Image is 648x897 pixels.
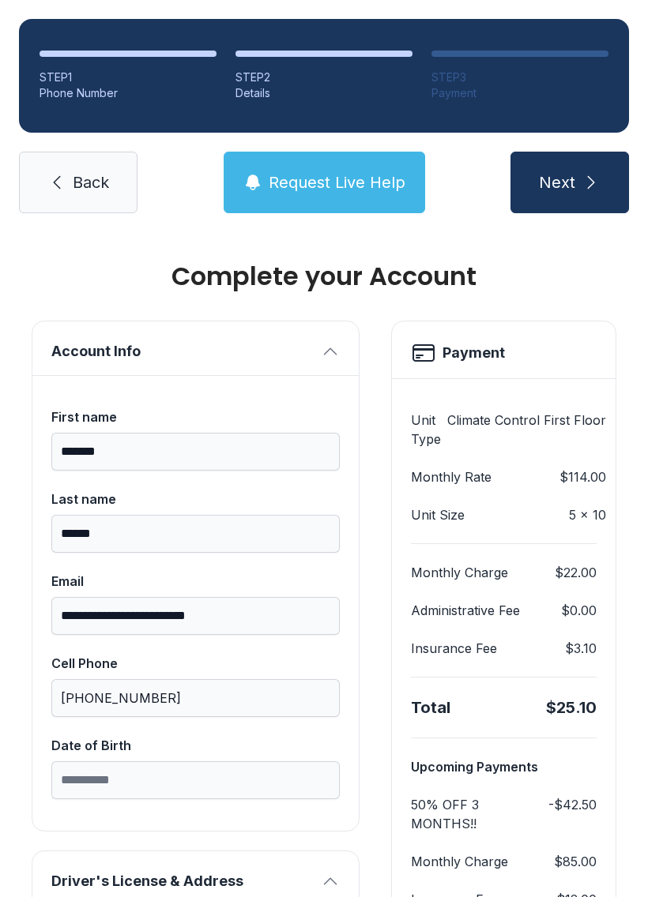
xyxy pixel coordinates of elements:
[431,69,608,85] div: STEP 3
[51,515,340,553] input: Last name
[411,411,441,448] dt: Unit Type
[546,696,597,719] div: $25.10
[411,757,597,776] h3: Upcoming Payments
[51,490,340,509] div: Last name
[269,171,405,193] span: Request Live Help
[235,69,413,85] div: STEP 2
[411,563,508,582] dt: Monthly Charge
[51,654,340,673] div: Cell Phone
[539,171,575,193] span: Next
[32,321,359,375] button: Account Info
[431,85,608,101] div: Payment
[411,795,542,833] dt: 50% OFF 3 MONTHS!!
[51,433,340,471] input: First name
[565,639,597,658] dd: $3.10
[51,761,340,799] input: Date of Birth
[51,340,315,362] span: Account Info
[555,563,597,582] dd: $22.00
[51,407,340,426] div: First name
[548,795,597,833] dd: -$42.50
[411,505,465,524] dt: Unit Size
[559,467,606,486] dd: $114.00
[51,597,340,635] input: Email
[411,696,450,719] div: Total
[569,505,606,524] dd: 5 x 10
[40,85,217,101] div: Phone Number
[411,601,520,620] dt: Administrative Fee
[51,736,340,755] div: Date of Birth
[447,411,606,448] dd: Climate Control First Floor
[554,852,597,871] dd: $85.00
[411,852,508,871] dt: Monthly Charge
[561,601,597,620] dd: $0.00
[411,467,492,486] dt: Monthly Rate
[32,264,616,289] h1: Complete your Account
[51,572,340,591] div: Email
[73,171,109,193] span: Back
[51,870,315,892] span: Driver's License & Address
[235,85,413,101] div: Details
[40,69,217,85] div: STEP 1
[443,342,505,364] h2: Payment
[51,679,340,717] input: Cell Phone
[411,639,497,658] dt: Insurance Fee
